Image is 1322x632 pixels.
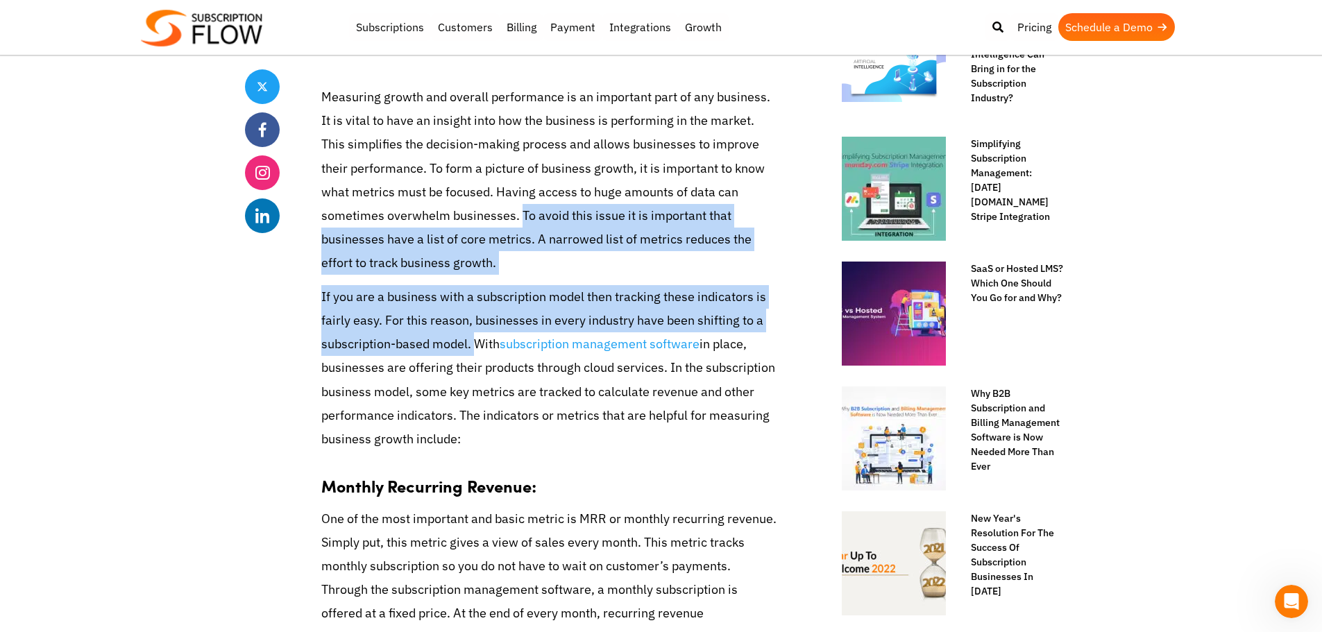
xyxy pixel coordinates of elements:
a: Why B2B Subscription and Billing Management Software is Now Needed More Than Ever [957,386,1064,474]
a: Growth [678,13,729,41]
p: Measuring growth and overall performance is an important part of any business. It is vital to hav... [321,85,779,275]
a: Integrations [602,13,678,41]
a: Subscriptions [349,13,431,41]
strong: Monthly Recurring Revenue: [321,474,536,497]
a: SaaS or Hosted LMS? Which One Should You Go for and Why? [957,262,1064,305]
a: Billing [500,13,543,41]
a: Payment [543,13,602,41]
a: New Year's Resolution For The Success Of Subscription Businesses In [DATE] [957,511,1064,599]
iframe: Intercom live chat [1275,585,1308,618]
a: Customers [431,13,500,41]
p: If you are a business with a subscription model then tracking these indicators is fairly easy. Fo... [321,285,779,451]
a: subscription management software [500,336,700,352]
img: B2B subscription and billing management [842,386,946,490]
a: Pricing [1010,13,1058,41]
a: Schedule a Demo [1058,13,1175,41]
a: Simplifying Subscription Management: [DATE][DOMAIN_NAME] Stripe Integration [957,137,1064,224]
img: monday.com Stripe Integration [842,137,946,241]
img: SaaS LMS [842,262,946,366]
img: Subscription-Businesses-In-2022 [842,511,946,615]
img: Subscriptionflow [141,10,262,46]
a: What Artificial Intelligence Can Bring in for the Subscription Industry? [957,33,1064,105]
